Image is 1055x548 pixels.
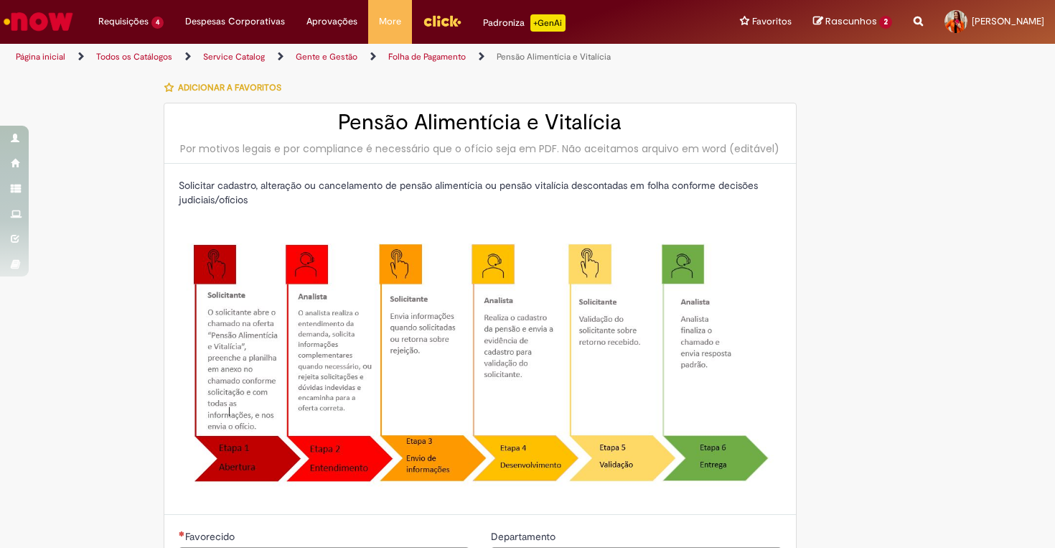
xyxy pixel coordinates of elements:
[306,14,357,29] span: Aprovações
[179,531,185,537] span: Necessários
[825,14,877,28] span: Rascunhos
[96,51,172,62] a: Todos os Catálogos
[11,44,693,70] ul: Trilhas de página
[178,82,281,93] span: Adicionar a Favoritos
[296,51,357,62] a: Gente e Gestão
[388,51,466,62] a: Folha de Pagamento
[164,73,289,103] button: Adicionar a Favoritos
[752,14,792,29] span: Favoritos
[497,51,611,62] a: Pensão Alimentícia e Vitalícia
[151,17,164,29] span: 4
[98,14,149,29] span: Requisições
[179,111,782,134] h2: Pensão Alimentícia e Vitalícia
[16,51,65,62] a: Página inicial
[203,51,265,62] a: Service Catalog
[179,178,782,207] p: Solicitar cadastro, alteração ou cancelamento de pensão alimentícia ou pensão vitalícia descontad...
[530,14,566,32] p: +GenAi
[491,529,558,544] label: Somente leitura - Departamento
[813,15,892,29] a: Rascunhos
[379,14,401,29] span: More
[185,14,285,29] span: Despesas Corporativas
[879,16,892,29] span: 2
[179,141,782,156] div: Por motivos legais e por compliance é necessário que o ofício seja em PDF. Não aceitamos arquivo ...
[483,14,566,32] div: Padroniza
[491,530,558,543] span: Somente leitura - Departamento
[185,530,238,543] span: Necessários - Favorecido
[1,7,75,36] img: ServiceNow
[972,15,1044,27] span: [PERSON_NAME]
[423,10,461,32] img: click_logo_yellow_360x200.png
